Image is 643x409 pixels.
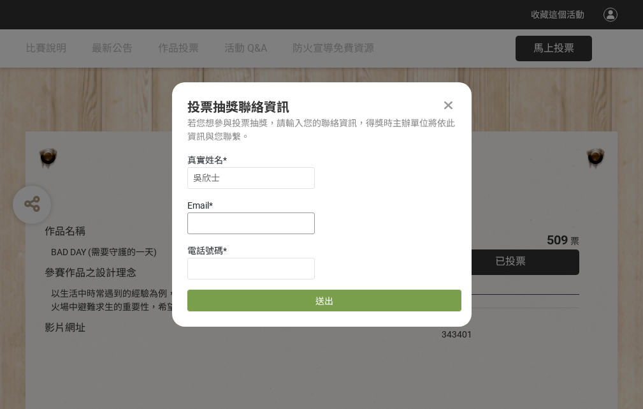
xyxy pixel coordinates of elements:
[547,232,568,248] span: 509
[293,42,374,54] span: 防火宣導免費資源
[158,29,199,68] a: 作品投票
[570,236,579,246] span: 票
[475,315,539,327] iframe: Facebook Share
[45,322,85,334] span: 影片網址
[187,117,456,144] div: 若您想參與投票抽獎，請輸入您的聯絡資訊，得獎時主辦單位將依此資訊與您聯繫。
[51,287,403,314] div: 以生活中時常遇到的經驗為例，透過對比的方式宣傳住宅用火災警報器、家庭逃生計畫及火場中避難求生的重要性，希望透過趣味的短影音讓更多人認識到更多的防火觀念。
[224,29,267,68] a: 活動 Q&A
[25,29,66,68] a: 比賽說明
[224,42,267,54] span: 活動 Q&A
[187,98,456,117] div: 投票抽獎聯絡資訊
[45,225,85,237] span: 作品名稱
[516,36,592,61] button: 馬上投票
[45,267,136,279] span: 參賽作品之設計理念
[92,29,133,68] a: 最新公告
[92,42,133,54] span: 最新公告
[187,246,223,256] span: 電話號碼
[533,42,574,54] span: 馬上投票
[531,10,584,20] span: 收藏這個活動
[293,29,374,68] a: 防火宣導免費資源
[495,255,526,267] span: 已投票
[25,42,66,54] span: 比賽說明
[187,290,461,311] button: 送出
[158,42,199,54] span: 作品投票
[51,246,403,259] div: BAD DAY (需要守護的一天)
[187,200,209,211] span: Email
[187,155,223,165] span: 真實姓名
